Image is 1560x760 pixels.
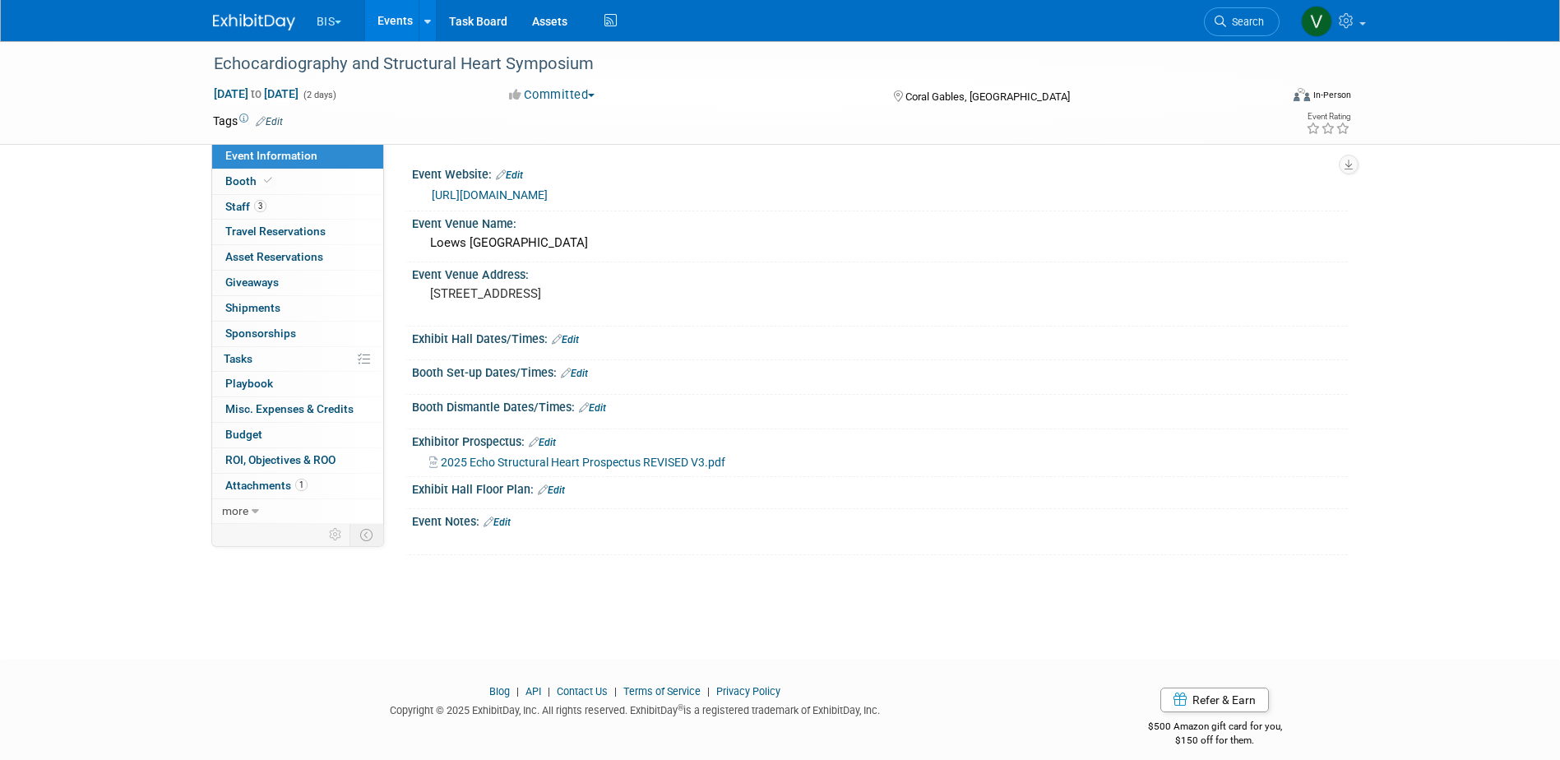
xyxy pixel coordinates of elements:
[302,90,336,100] span: (2 days)
[503,86,601,104] button: Committed
[225,428,262,441] span: Budget
[212,195,383,220] a: Staff3
[412,162,1348,183] div: Event Website:
[1183,86,1352,110] div: Event Format
[561,368,588,379] a: Edit
[213,86,299,101] span: [DATE] [DATE]
[430,286,784,301] pre: [STREET_ADDRESS]
[412,509,1348,531] div: Event Notes:
[224,352,252,365] span: Tasks
[222,504,248,517] span: more
[432,188,548,202] a: [URL][DOMAIN_NAME]
[1301,6,1332,37] img: Valerie Shively
[212,347,383,372] a: Tasks
[484,517,511,528] a: Edit
[544,685,554,697] span: |
[225,453,336,466] span: ROI, Objectives & ROO
[254,200,266,212] span: 3
[212,372,383,396] a: Playbook
[429,456,725,469] a: 2025 Echo Structural Heart Prospectus REVISED V3.pdf
[905,90,1070,103] span: Coral Gables, [GEOGRAPHIC_DATA]
[678,703,683,712] sup: ®
[557,685,608,697] a: Contact Us
[212,144,383,169] a: Event Information
[213,113,283,129] td: Tags
[248,87,264,100] span: to
[1082,734,1348,748] div: $150 off for them.
[225,301,280,314] span: Shipments
[1082,709,1348,747] div: $500 Amazon gift card for you,
[512,685,523,697] span: |
[212,448,383,473] a: ROI, Objectives & ROO
[1306,113,1350,121] div: Event Rating
[212,245,383,270] a: Asset Reservations
[552,334,579,345] a: Edit
[225,276,279,289] span: Giveaways
[208,49,1255,79] div: Echocardiography and Structural Heart Symposium
[225,149,317,162] span: Event Information
[213,699,1058,718] div: Copyright © 2025 ExhibitDay, Inc. All rights reserved. ExhibitDay is a registered trademark of Ex...
[212,397,383,422] a: Misc. Expenses & Credits
[703,685,714,697] span: |
[264,176,272,185] i: Booth reservation complete
[225,377,273,390] span: Playbook
[213,14,295,30] img: ExhibitDay
[212,169,383,194] a: Booth
[225,402,354,415] span: Misc. Expenses & Credits
[412,395,1348,416] div: Booth Dismantle Dates/Times:
[1226,16,1264,28] span: Search
[1204,7,1280,36] a: Search
[212,271,383,295] a: Giveaways
[212,322,383,346] a: Sponsorships
[412,211,1348,232] div: Event Venue Name:
[412,429,1348,451] div: Exhibitor Prospectus:
[412,262,1348,283] div: Event Venue Address:
[424,230,1335,256] div: Loews [GEOGRAPHIC_DATA]
[322,524,350,545] td: Personalize Event Tab Strip
[212,220,383,244] a: Travel Reservations
[225,225,326,238] span: Travel Reservations
[225,327,296,340] span: Sponsorships
[212,474,383,498] a: Attachments1
[496,169,523,181] a: Edit
[412,477,1348,498] div: Exhibit Hall Floor Plan:
[225,174,275,188] span: Booth
[212,423,383,447] a: Budget
[623,685,701,697] a: Terms of Service
[529,437,556,448] a: Edit
[412,360,1348,382] div: Booth Set-up Dates/Times:
[295,479,308,491] span: 1
[489,685,510,697] a: Blog
[225,479,308,492] span: Attachments
[525,685,541,697] a: API
[212,499,383,524] a: more
[716,685,780,697] a: Privacy Policy
[610,685,621,697] span: |
[412,327,1348,348] div: Exhibit Hall Dates/Times:
[256,116,283,127] a: Edit
[579,402,606,414] a: Edit
[225,200,266,213] span: Staff
[225,250,323,263] span: Asset Reservations
[1160,688,1269,712] a: Refer & Earn
[538,484,565,496] a: Edit
[1312,89,1351,101] div: In-Person
[441,456,725,469] span: 2025 Echo Structural Heart Prospectus REVISED V3.pdf
[212,296,383,321] a: Shipments
[1294,88,1310,101] img: Format-Inperson.png
[349,524,383,545] td: Toggle Event Tabs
